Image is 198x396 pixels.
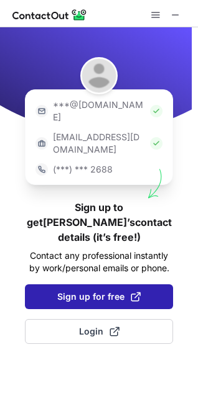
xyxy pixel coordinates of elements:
[57,290,141,303] span: Sign up for free
[53,131,145,156] p: [EMAIL_ADDRESS][DOMAIN_NAME]
[25,250,173,274] p: Contact any professional instantly by work/personal emails or phone.
[53,99,145,124] p: ***@[DOMAIN_NAME]
[150,105,163,117] img: Check Icon
[12,7,87,22] img: ContactOut v5.3.10
[25,284,173,309] button: Sign up for free
[25,319,173,344] button: Login
[80,57,118,94] img: Phillip Wedge
[35,105,48,117] img: https://contactout.com/extension/app/static/media/login-email-icon.f64bce713bb5cd1896fef81aa7b14a...
[79,325,120,338] span: Login
[35,163,48,176] img: https://contactout.com/extension/app/static/media/login-phone-icon.bacfcb865e29de816d437549d7f4cb...
[35,137,48,150] img: https://contactout.com/extension/app/static/media/login-work-icon.638a5007170bc45168077fde17b29a1...
[25,200,173,245] h1: Sign up to get [PERSON_NAME]’s contact details (it’s free!)
[150,137,163,150] img: Check Icon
